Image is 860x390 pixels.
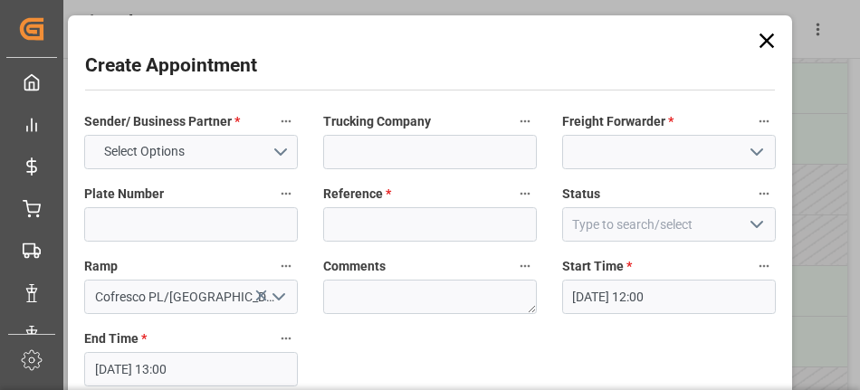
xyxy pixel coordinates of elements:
button: Status [752,182,776,205]
span: Sender/ Business Partner [84,112,240,131]
button: Trucking Company [513,109,537,133]
input: DD.MM.YYYY HH:MM [562,280,776,314]
button: Ramp [274,254,298,278]
span: Ramp [84,257,118,276]
button: Freight Forwarder * [752,109,776,133]
input: DD.MM.YYYY HH:MM [84,352,298,386]
button: Start Time * [752,254,776,278]
button: Plate Number [274,182,298,205]
span: Reference [323,185,391,204]
span: Select Options [95,142,194,161]
input: Type to search/select [84,280,298,314]
span: Trucking Company [323,112,431,131]
span: Comments [323,257,386,276]
h2: Create Appointment [85,52,257,81]
button: Sender/ Business Partner * [274,109,298,133]
span: End Time [84,329,147,348]
button: open menu [741,138,769,166]
input: Type to search/select [562,207,776,242]
span: Freight Forwarder [562,112,674,131]
span: Status [562,185,600,204]
button: open menu [741,211,769,239]
button: Comments [513,254,537,278]
span: Plate Number [84,185,164,204]
button: open menu [84,135,298,169]
span: Start Time [562,257,632,276]
button: open menu [263,283,291,311]
button: End Time * [274,327,298,350]
button: Reference * [513,182,537,205]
